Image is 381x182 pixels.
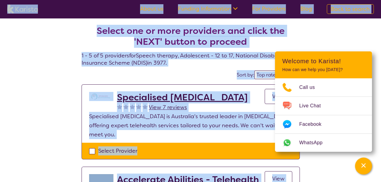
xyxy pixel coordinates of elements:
[282,57,365,65] h2: Welcome to Karista!
[299,101,328,110] span: Live Chat
[123,104,129,109] img: fullstar
[282,67,365,72] p: How can we help you [DATE]?
[252,5,286,12] a: For Providers
[275,78,372,152] ul: Choose channel
[331,5,370,13] span: Back to search
[7,5,38,14] img: Karista logo
[142,104,148,109] img: fullstar
[89,112,292,139] p: Specialised [MEDICAL_DATA] is Australia's trusted leader in [MEDICAL_DATA], offering expert teleh...
[89,92,113,101] img: tc7lufxpovpqcirzzyzq.png
[299,83,322,92] span: Call us
[355,158,372,174] button: Channel Menu
[136,104,141,109] img: fullstar
[237,72,254,78] label: Sort by:
[149,104,187,111] span: View 7 reviews
[275,51,372,152] div: Channel Menu
[327,4,374,14] a: Back to search
[149,103,187,112] a: View 7 reviews
[272,93,285,100] span: View
[299,138,330,147] span: WhatsApp
[300,5,312,12] a: Blog
[140,5,163,12] a: About us
[117,104,122,109] img: fullstar
[265,89,292,104] a: View
[117,92,248,103] a: Specialised [MEDICAL_DATA]
[82,11,300,67] h4: 1 - 5 of 5 providers for Speech therapy , Adolescent - 12 to 17 , National Disability Insurance S...
[89,25,292,47] h2: Select one or more providers and click the 'NEXT' button to proceed
[299,120,329,129] span: Facebook
[178,5,238,12] a: Funding Information
[275,134,372,152] a: Web link opens in a new tab.
[130,104,135,109] img: fullstar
